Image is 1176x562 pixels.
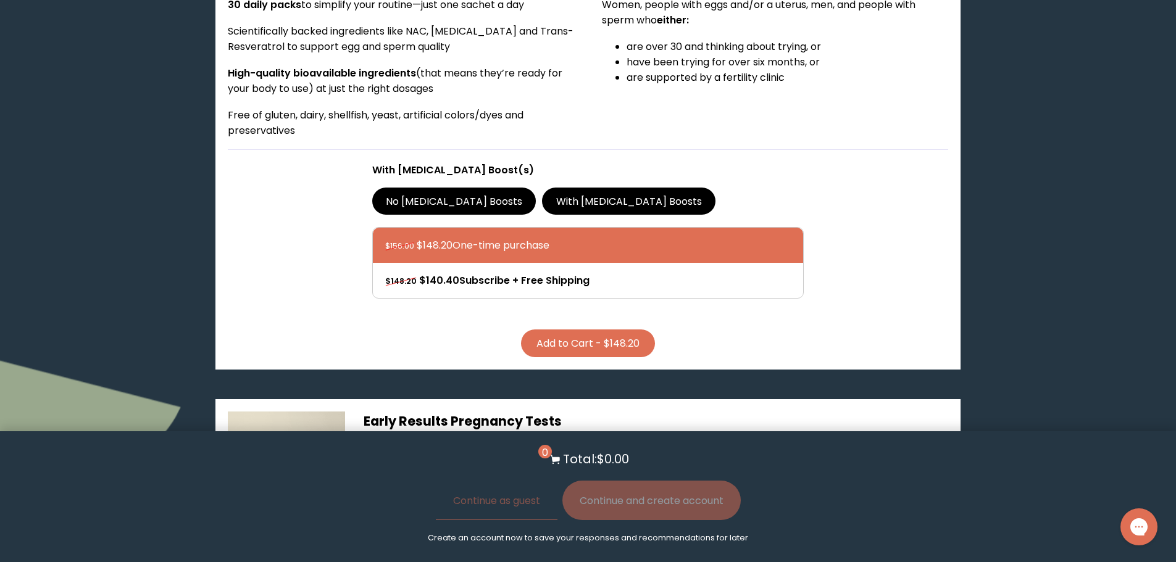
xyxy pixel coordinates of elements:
[228,65,574,96] p: (that means they’re ready for your body to use) at just the right dosages
[563,450,629,468] p: Total: $0.00
[228,23,574,54] p: Scientifically backed ingredients like NAC, [MEDICAL_DATA] and Trans-Resveratrol to support egg a...
[1114,504,1164,550] iframe: Gorgias live chat messenger
[428,532,748,543] p: Create an account now to save your responses and recommendations for later
[372,188,536,215] label: No [MEDICAL_DATA] Boosts
[436,481,557,520] button: Continue as guest
[228,107,574,138] p: Free of gluten, dairy, shellfish, yeast, artificial colors/dyes and preservatives
[538,445,552,458] span: 0
[562,481,741,520] button: Continue and create account
[627,70,948,85] li: are supported by a fertility clinic
[228,411,345,529] img: thumbnail image
[228,66,416,80] strong: High-quality bioavailable ingredients
[542,188,715,215] label: With [MEDICAL_DATA] Boosts
[657,13,689,27] strong: either:
[364,412,562,430] span: Early Results Pregnancy Tests
[627,39,948,54] li: are over 30 and thinking about trying, or
[627,54,948,70] li: have been trying for over six months, or
[372,162,804,178] p: With [MEDICAL_DATA] Boost(s)
[521,329,655,357] button: Add to Cart - $148.20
